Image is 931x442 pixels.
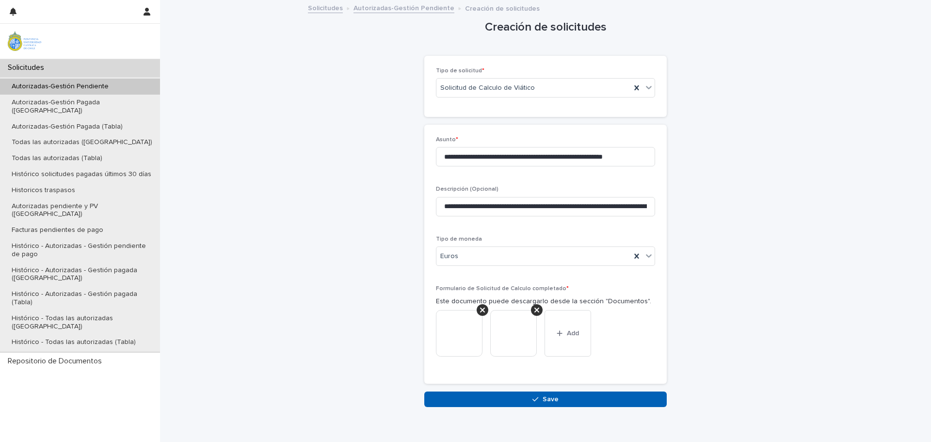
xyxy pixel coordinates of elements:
span: Save [543,396,559,403]
span: Formulario de Solicitud de Calculo completado [436,286,569,292]
h1: Creación de solicitudes [424,20,667,34]
p: Histórico - Autorizadas - Gestión pendiente de pago [4,242,160,259]
button: Save [424,392,667,407]
p: Todas las autorizadas (Tabla) [4,154,110,163]
span: Tipo de solicitud [436,68,484,74]
a: Solicitudes [308,2,343,13]
p: Autorizadas-Gestión Pagada (Tabla) [4,123,130,131]
span: Euros [440,251,458,262]
p: Histórico - Todas las autorizadas ([GEOGRAPHIC_DATA]) [4,314,160,331]
span: Tipo de moneda [436,236,482,242]
span: Add [567,330,579,337]
p: Facturas pendientes de pago [4,226,111,234]
p: Creación de solicitudes [465,2,540,13]
p: Histórico - Todas las autorizadas (Tabla) [4,338,144,346]
span: Descripción (Opcional) [436,186,498,192]
img: iqsleoUpQLaG7yz5l0jK [8,32,41,51]
p: Historicos traspasos [4,186,83,195]
p: Histórico - Autorizadas - Gestión pagada (Tabla) [4,290,160,307]
p: Histórico - Autorizadas - Gestión pagada ([GEOGRAPHIC_DATA]) [4,266,160,283]
p: Este documento puede descargarlo desde la sección "Documentos". [436,296,655,307]
p: Histórico solicitudes pagadas últimos 30 días [4,170,159,179]
p: Solicitudes [4,63,52,72]
p: Repositorio de Documentos [4,357,110,366]
p: Autorizadas-Gestión Pendiente [4,82,116,91]
button: Add [545,310,591,357]
p: Autorizadas pendiente y PV ([GEOGRAPHIC_DATA]) [4,202,160,219]
span: Asunto [436,137,458,143]
span: Solicitud de Calculo de Viático [440,83,535,93]
p: Todas las autorizadas ([GEOGRAPHIC_DATA]) [4,138,160,147]
a: Autorizadas-Gestión Pendiente [353,2,454,13]
p: Autorizadas-Gestión Pagada ([GEOGRAPHIC_DATA]) [4,98,160,115]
